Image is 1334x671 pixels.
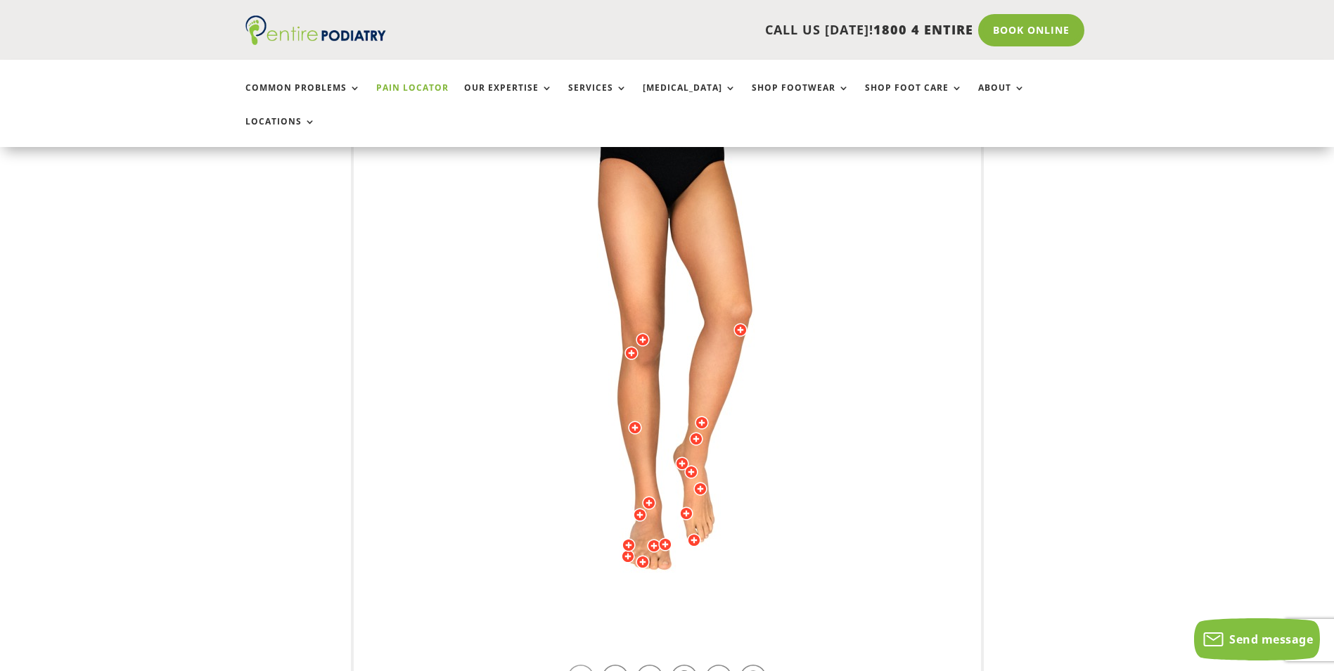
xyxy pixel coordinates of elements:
a: Our Expertise [464,83,553,113]
a: Locations [245,117,316,147]
a: [MEDICAL_DATA] [643,83,736,113]
a: Book Online [978,14,1084,46]
a: About [978,83,1025,113]
a: Entire Podiatry [245,34,386,48]
img: 111.jpg [473,66,861,629]
a: Services [568,83,627,113]
p: CALL US [DATE]! [440,21,973,39]
a: Shop Foot Care [865,83,963,113]
button: Send message [1194,618,1320,660]
span: Send message [1229,632,1313,647]
a: Pain Locator [376,83,449,113]
span: 1800 4 ENTIRE [873,21,973,38]
a: Common Problems [245,83,361,113]
a: Shop Footwear [752,83,849,113]
img: logo (1) [245,15,386,45]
